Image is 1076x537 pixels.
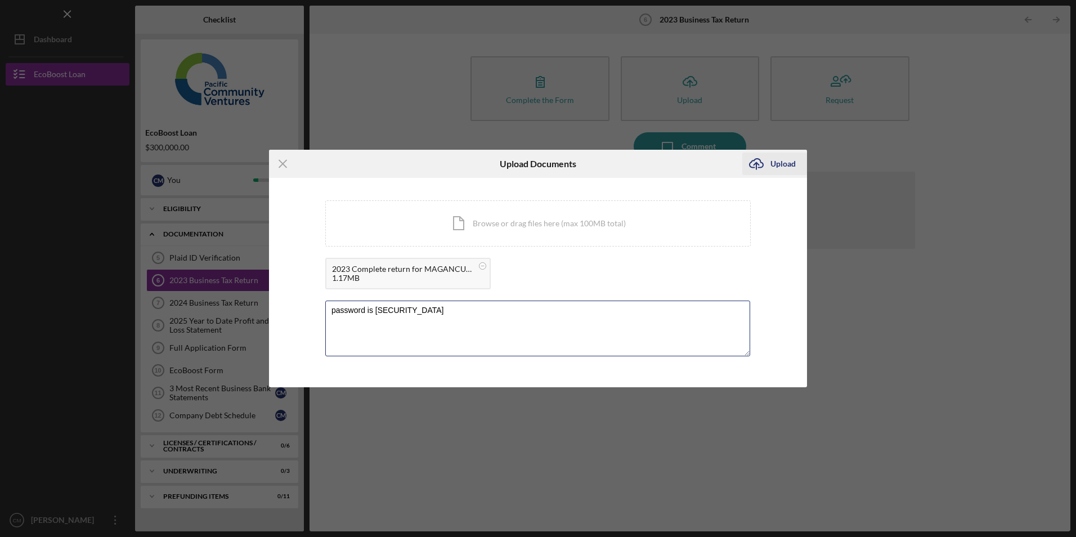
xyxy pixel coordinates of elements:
div: Upload [770,153,796,175]
textarea: password is [SECURITY_DATA] [325,301,750,356]
h6: Upload Documents [500,159,576,169]
div: 1.17MB [332,274,473,283]
div: 2023 Complete return for MAGANCU psswrd 892194949.pdf [332,265,473,274]
button: Upload [742,153,807,175]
